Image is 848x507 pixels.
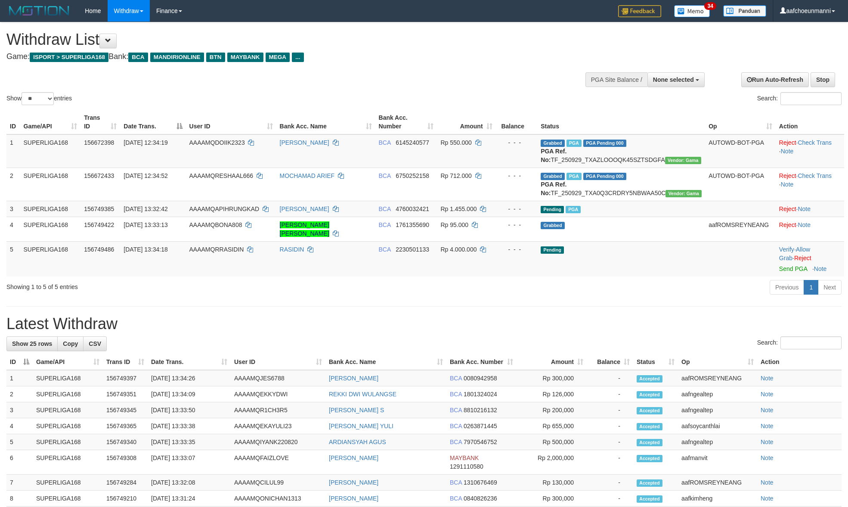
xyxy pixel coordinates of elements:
[440,205,477,212] span: Rp 1.455.000
[124,139,167,146] span: [DATE] 12:34:19
[6,279,347,291] div: Showing 1 to 5 of 5 entries
[148,434,231,450] td: [DATE] 13:33:35
[618,5,661,17] img: Feedback.jpg
[231,402,325,418] td: AAAAMQR1CH3R5
[464,407,497,414] span: Copy 8810216132 to clipboard
[6,92,72,105] label: Show entries
[103,475,148,491] td: 156749284
[124,205,167,212] span: [DATE] 13:32:42
[779,246,794,253] a: Verify
[89,340,101,347] span: CSV
[189,172,254,179] span: AAAAMQRESHAAL666
[779,139,796,146] a: Reject
[450,463,483,470] span: Copy 1291110580 to clipboard
[541,140,565,147] span: Grabbed
[678,370,757,386] td: aafROMSREYNEANG
[587,370,633,386] td: -
[517,354,587,370] th: Amount: activate to sort column ascending
[292,53,303,62] span: ...
[325,354,446,370] th: Bank Acc. Name: activate to sort column ascending
[103,450,148,475] td: 156749308
[566,140,582,147] span: Marked by aafsoycanthlai
[761,407,774,414] a: Note
[705,217,776,241] td: aafROMSREYNEANG
[541,206,564,213] span: Pending
[761,479,774,486] a: Note
[705,134,776,168] td: AUTOWD-BOT-PGA
[776,201,844,217] td: ·
[329,391,396,398] a: REKKI DWI WULANGSE
[587,450,633,475] td: -
[231,418,325,434] td: AAAAMQEKAYULI23
[678,402,757,418] td: aafngealtep
[84,139,114,146] span: 156672398
[124,246,167,253] span: [DATE] 13:34:18
[329,454,378,461] a: [PERSON_NAME]
[33,434,103,450] td: SUPERLIGA168
[779,246,810,261] span: ·
[6,491,33,507] td: 8
[148,402,231,418] td: [DATE] 13:33:50
[103,370,148,386] td: 156749397
[814,265,827,272] a: Note
[20,201,81,217] td: SUPERLIGA168
[798,205,811,212] a: Note
[678,475,757,491] td: aafROMSREYNEANG
[396,172,429,179] span: Copy 6750252158 to clipboard
[231,491,325,507] td: AAAAMQONICHAN1313
[541,222,565,229] span: Grabbed
[266,53,290,62] span: MEGA
[6,370,33,386] td: 1
[517,402,587,418] td: Rp 200,000
[437,110,495,134] th: Amount: activate to sort column ascending
[704,2,716,10] span: 34
[450,439,462,445] span: BCA
[80,110,120,134] th: Trans ID: activate to sort column ascending
[678,434,757,450] td: aafngealtep
[6,217,20,241] td: 4
[124,172,167,179] span: [DATE] 12:34:52
[804,280,818,295] a: 1
[6,134,20,168] td: 1
[396,139,429,146] span: Copy 6145240577 to clipboard
[276,110,375,134] th: Bank Acc. Name: activate to sort column ascending
[280,221,329,237] a: [PERSON_NAME] [PERSON_NAME]
[450,423,462,429] span: BCA
[6,241,20,277] td: 5
[637,479,662,487] span: Accepted
[776,168,844,201] td: · ·
[674,5,710,17] img: Button%20Memo.svg
[148,370,231,386] td: [DATE] 13:34:26
[375,110,437,134] th: Bank Acc. Number: activate to sort column ascending
[440,246,477,253] span: Rp 4.000.000
[30,53,108,62] span: ISPORT > SUPERLIGA168
[6,354,33,370] th: ID: activate to sort column descending
[587,386,633,402] td: -
[20,168,81,201] td: SUPERLIGA168
[22,92,54,105] select: Showentries
[280,205,329,212] a: [PERSON_NAME]
[637,407,662,414] span: Accepted
[329,495,378,502] a: [PERSON_NAME]
[537,134,705,168] td: TF_250929_TXAZLOOOQK45SZTSDGFA
[189,221,242,228] span: AAAAMQBONA808
[33,491,103,507] td: SUPERLIGA168
[761,423,774,429] a: Note
[637,455,662,462] span: Accepted
[541,148,566,163] b: PGA Ref. No:
[779,205,796,212] a: Reject
[84,172,114,179] span: 156672433
[396,221,429,228] span: Copy 1761355690 to clipboard
[280,139,329,146] a: [PERSON_NAME]
[705,168,776,201] td: AUTOWD-BOT-PGA
[678,386,757,402] td: aafngealtep
[517,450,587,475] td: Rp 2,000,000
[517,370,587,386] td: Rp 300,000
[20,134,81,168] td: SUPERLIGA168
[464,423,497,429] span: Copy 0263871445 to clipboard
[665,190,702,197] span: Vendor URL: https://trx31.1velocity.biz
[517,475,587,491] td: Rp 130,000
[779,246,810,261] a: Allow Grab
[757,354,842,370] th: Action
[20,110,81,134] th: Game/API: activate to sort column ascending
